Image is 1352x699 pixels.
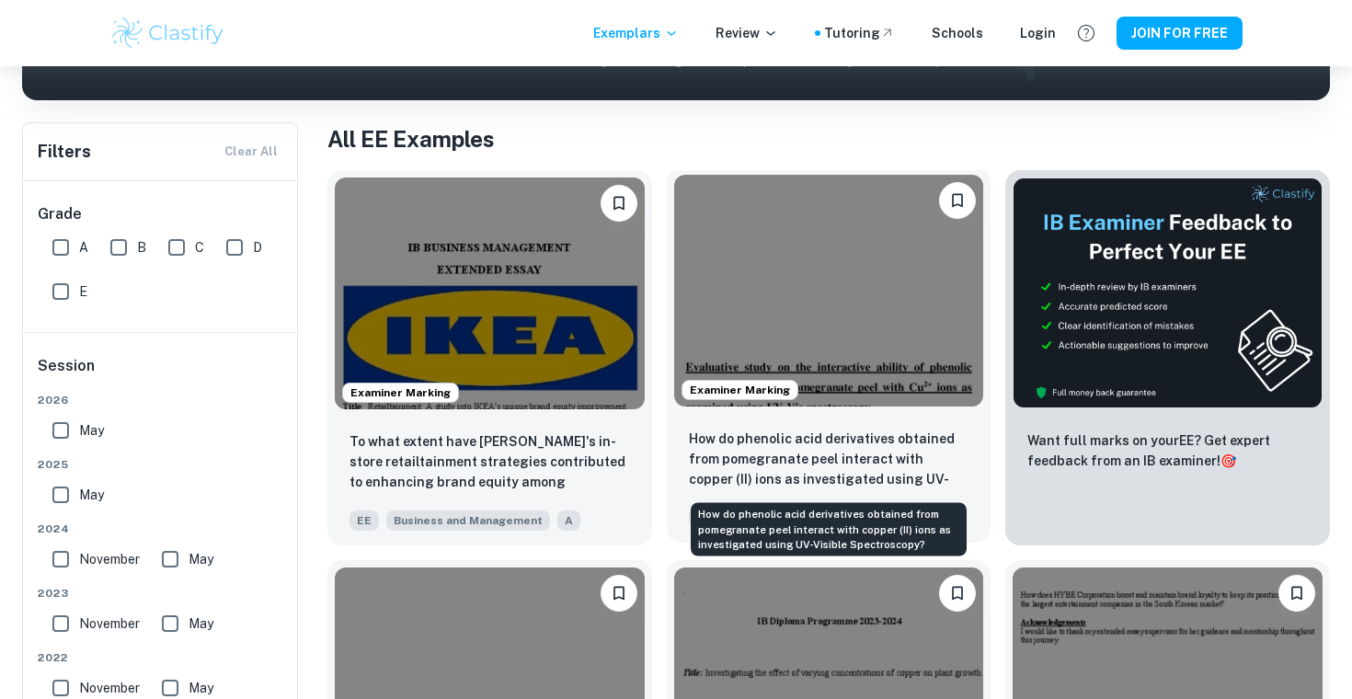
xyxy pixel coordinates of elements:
[601,575,637,612] button: Please log in to bookmark exemplars
[1013,178,1323,408] img: Thumbnail
[79,678,140,698] span: November
[38,139,91,165] h6: Filters
[335,178,645,409] img: Business and Management EE example thumbnail: To what extent have IKEA's in-store reta
[79,420,104,441] span: May
[38,355,284,392] h6: Session
[189,549,213,569] span: May
[939,575,976,612] button: Please log in to bookmark exemplars
[38,392,284,408] span: 2026
[682,382,797,398] span: Examiner Marking
[593,23,679,43] p: Exemplars
[1027,430,1308,471] p: Want full marks on your EE ? Get expert feedback from an IB examiner!
[939,182,976,219] button: Please log in to bookmark exemplars
[557,510,580,531] span: A
[667,170,991,545] a: Examiner MarkingPlease log in to bookmark exemplarsHow do phenolic acid derivatives obtained from...
[79,549,140,569] span: November
[38,521,284,537] span: 2024
[1278,575,1315,612] button: Please log in to bookmark exemplars
[689,429,969,491] p: How do phenolic acid derivatives obtained from pomegranate peel interact with copper (II) ions as...
[327,170,652,545] a: Examiner MarkingPlease log in to bookmark exemplarsTo what extent have IKEA's in-store retailtain...
[38,649,284,666] span: 2022
[137,237,146,258] span: B
[189,678,213,698] span: May
[79,485,104,505] span: May
[674,175,984,407] img: Chemistry EE example thumbnail: How do phenolic acid derivatives obtaine
[601,185,637,222] button: Please log in to bookmark exemplars
[253,237,262,258] span: D
[109,15,226,52] img: Clastify logo
[189,613,213,634] span: May
[1117,17,1243,50] button: JOIN FOR FREE
[1220,453,1236,468] span: 🎯
[349,510,379,531] span: EE
[1071,17,1102,49] button: Help and Feedback
[79,281,87,302] span: E
[1005,170,1330,545] a: ThumbnailWant full marks on yourEE? Get expert feedback from an IB examiner!
[386,510,550,531] span: Business and Management
[38,456,284,473] span: 2025
[38,585,284,602] span: 2023
[932,23,983,43] a: Schools
[349,431,630,494] p: To what extent have IKEA's in-store retailtainment strategies contributed to enhancing brand equi...
[79,613,140,634] span: November
[38,203,284,225] h6: Grade
[327,122,1330,155] h1: All EE Examples
[1020,23,1056,43] a: Login
[79,237,88,258] span: A
[195,237,204,258] span: C
[824,23,895,43] a: Tutoring
[343,384,458,401] span: Examiner Marking
[691,503,967,556] div: How do phenolic acid derivatives obtained from pomegranate peel interact with copper (II) ions as...
[716,23,778,43] p: Review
